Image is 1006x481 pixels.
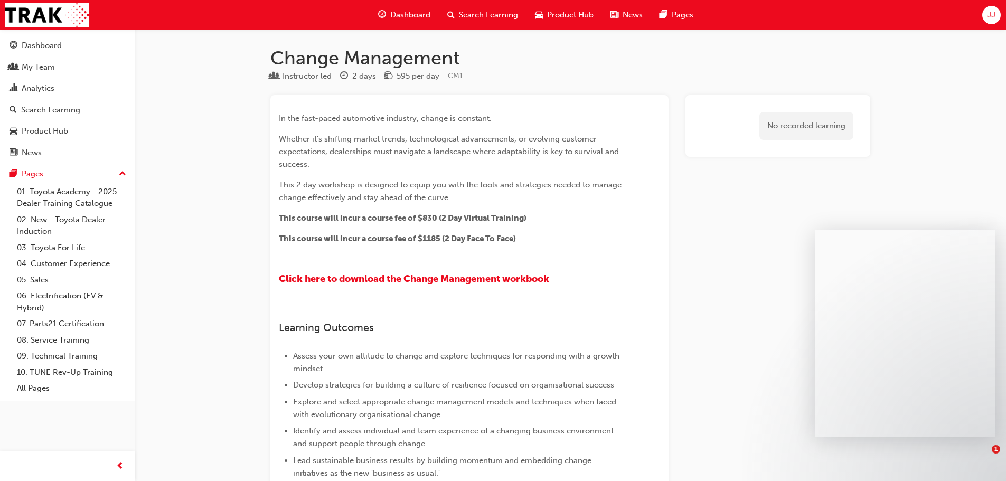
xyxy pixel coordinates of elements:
[10,169,17,179] span: pages-icon
[4,164,130,184] button: Pages
[279,273,549,285] a: Click here to download the Change Management workbook
[279,134,621,169] span: Whether it's shifting market trends, technological advancements, or evolving customer expectation...
[5,3,89,27] img: Trak
[815,230,995,437] iframe: Intercom live chat message
[4,100,130,120] a: Search Learning
[22,125,68,137] div: Product Hub
[13,348,130,364] a: 09. Technical Training
[270,70,332,83] div: Type
[279,180,624,202] span: This 2 day workshop is designed to equip you with the tools and strategies needed to manage chang...
[279,322,374,334] span: Learning Outcomes
[10,106,17,115] span: search-icon
[439,4,526,26] a: search-iconSearch Learning
[623,9,643,21] span: News
[610,8,618,22] span: news-icon
[447,8,455,22] span: search-icon
[10,148,17,158] span: news-icon
[13,184,130,212] a: 01. Toyota Academy - 2025 Dealer Training Catalogue
[13,364,130,381] a: 10. TUNE Rev-Up Training
[340,70,376,83] div: Duration
[4,34,130,164] button: DashboardMy TeamAnalyticsSearch LearningProduct HubNews
[340,72,348,81] span: clock-icon
[270,46,870,70] h1: Change Management
[660,8,667,22] span: pages-icon
[390,9,430,21] span: Dashboard
[370,4,439,26] a: guage-iconDashboard
[970,445,995,470] iframe: Intercom live chat
[651,4,702,26] a: pages-iconPages
[22,40,62,52] div: Dashboard
[22,82,54,95] div: Analytics
[21,104,80,116] div: Search Learning
[384,72,392,81] span: money-icon
[13,212,130,240] a: 02. New - Toyota Dealer Induction
[116,460,124,473] span: prev-icon
[283,70,332,82] div: Instructor led
[279,114,492,123] span: In the fast-paced automotive industry, change is constant.
[352,70,376,82] div: 2 days
[13,332,130,348] a: 08. Service Training
[13,316,130,332] a: 07. Parts21 Certification
[759,112,853,140] div: No recorded learning
[535,8,543,22] span: car-icon
[397,70,439,82] div: 595 per day
[13,380,130,397] a: All Pages
[270,72,278,81] span: learningResourceType_INSTRUCTOR_LED-icon
[672,9,693,21] span: Pages
[459,9,518,21] span: Search Learning
[119,167,126,181] span: up-icon
[293,426,616,448] span: Identify and assess individual and team experience of a changing business environment and support...
[4,79,130,98] a: Analytics
[992,445,1000,454] span: 1
[4,58,130,77] a: My Team
[10,84,17,93] span: chart-icon
[279,213,526,223] span: This course will incur a course fee of $830 (2 Day Virtual Training)
[4,143,130,163] a: News
[547,9,594,21] span: Product Hub
[10,127,17,136] span: car-icon
[378,8,386,22] span: guage-icon
[384,70,439,83] div: Price
[4,36,130,55] a: Dashboard
[448,71,463,80] span: Learning resource code
[526,4,602,26] a: car-iconProduct Hub
[13,256,130,272] a: 04. Customer Experience
[10,63,17,72] span: people-icon
[22,147,42,159] div: News
[279,234,516,243] span: This course will incur a course fee of $1185 (2 Day Face To Face)
[13,288,130,316] a: 06. Electrification (EV & Hybrid)
[13,240,130,256] a: 03. Toyota For Life
[982,6,1001,24] button: JJ
[22,168,43,180] div: Pages
[4,121,130,141] a: Product Hub
[13,272,130,288] a: 05. Sales
[293,380,614,390] span: Develop strategies for building a culture of resilience focused on organisational success
[987,9,995,21] span: JJ
[10,41,17,51] span: guage-icon
[293,351,622,373] span: Assess your own attitude to change and explore techniques for responding with a growth mindset
[602,4,651,26] a: news-iconNews
[293,397,618,419] span: Explore and select appropriate change management models and techniques when faced with evolutiona...
[293,456,594,478] span: Lead sustainable business results by building momentum and embedding change initiatives as the ne...
[22,61,55,73] div: My Team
